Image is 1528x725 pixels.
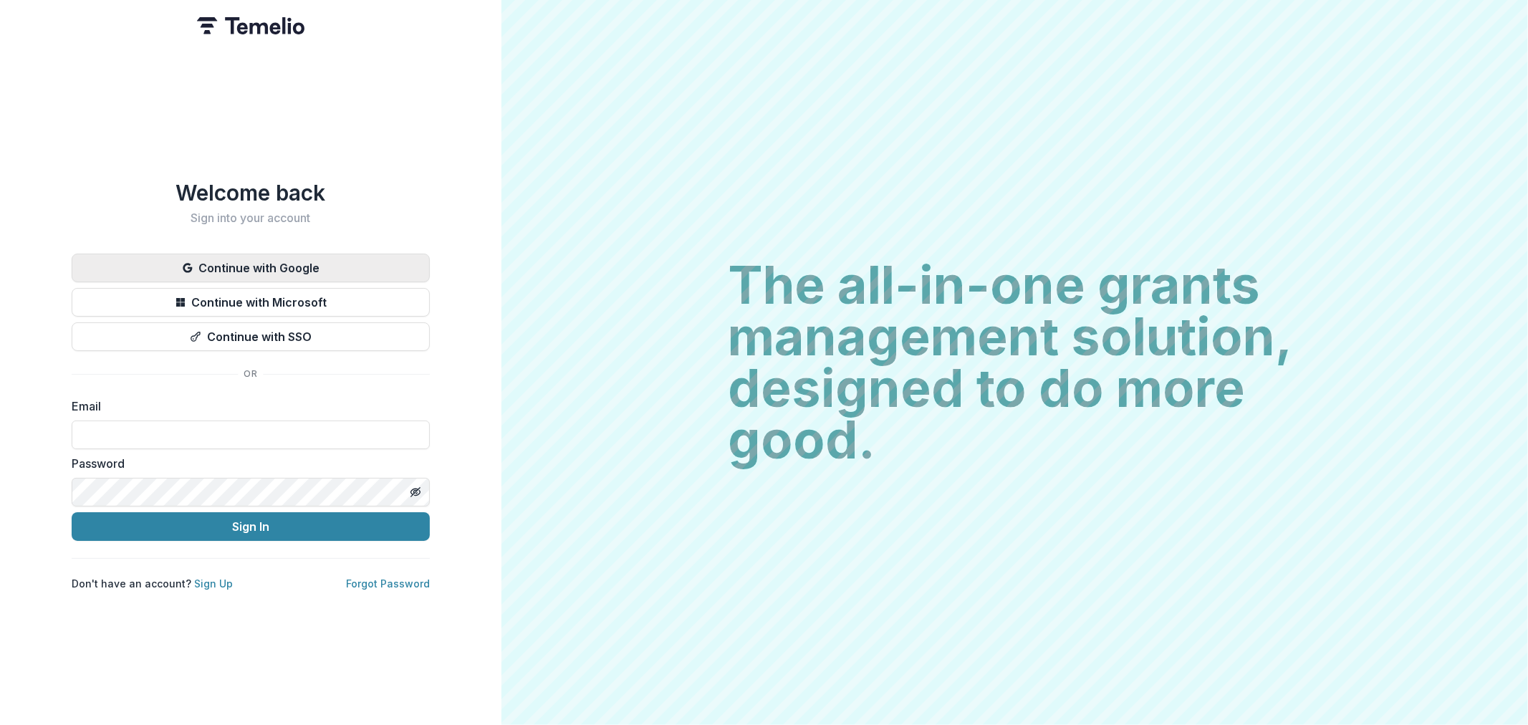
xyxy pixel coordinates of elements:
button: Continue with Google [72,254,430,282]
p: Don't have an account? [72,576,233,591]
h2: Sign into your account [72,211,430,225]
button: Continue with SSO [72,322,430,351]
label: Email [72,398,421,415]
img: Temelio [197,17,304,34]
a: Forgot Password [346,577,430,590]
button: Continue with Microsoft [72,288,430,317]
a: Sign Up [194,577,233,590]
label: Password [72,455,421,472]
h1: Welcome back [72,180,430,206]
button: Toggle password visibility [404,481,427,504]
button: Sign In [72,512,430,541]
